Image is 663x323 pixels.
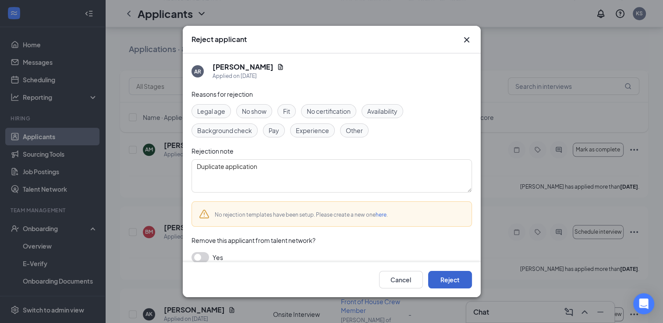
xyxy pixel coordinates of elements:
span: Other [346,126,363,135]
h5: [PERSON_NAME] [213,62,273,72]
span: Reasons for rejection [191,90,253,98]
span: No certification [307,106,351,116]
span: Pay [269,126,279,135]
span: Availability [367,106,397,116]
span: Background check [197,126,252,135]
span: Remove this applicant from talent network? [191,236,316,244]
textarea: Duplicate application [191,159,472,193]
h3: Reject applicant [191,35,247,44]
span: Yes [213,252,223,263]
svg: Warning [199,209,209,219]
span: No show [242,106,266,116]
span: Fit [283,106,290,116]
span: Legal age [197,106,225,116]
svg: Document [277,63,284,70]
div: Applied on [DATE] [213,72,284,81]
svg: Cross [461,35,472,45]
span: Experience [296,126,329,135]
span: No rejection templates have been setup. Please create a new one . [215,211,388,218]
button: Cancel [379,271,423,288]
div: Open Intercom Messenger [633,293,654,314]
div: AR [194,68,201,75]
span: Rejection note [191,147,234,155]
button: Reject [428,271,472,288]
a: here [376,211,386,218]
button: Close [461,35,472,45]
